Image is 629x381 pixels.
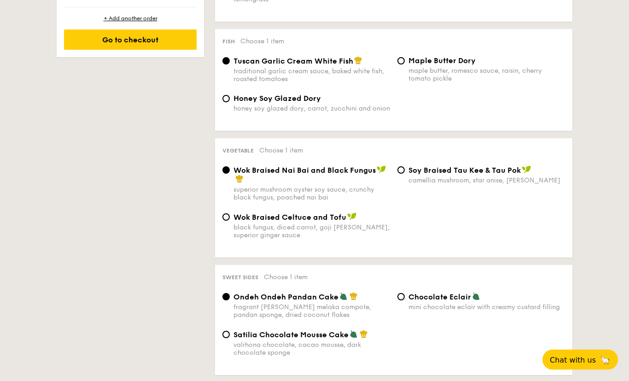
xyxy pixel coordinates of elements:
img: icon-vegetarian.fe4039eb.svg [339,293,348,301]
span: Choose 1 item [264,274,308,281]
img: icon-chef-hat.a58ddaea.svg [354,57,362,65]
div: traditional garlic cream sauce, baked white fish, roasted tomatoes [233,68,390,83]
span: Chat with us [550,356,596,364]
input: ⁠Soy Braised Tau Kee & Tau Pokcamellia mushroom, star anise, [PERSON_NAME] [397,167,405,174]
span: Sweet sides [222,275,258,281]
img: icon-chef-hat.a58ddaea.svg [349,293,358,301]
input: Ondeh Ondeh Pandan Cakefragrant [PERSON_NAME] melaka compote, pandan sponge, dried coconut flakes [222,293,230,301]
span: Fish [222,39,235,45]
img: icon-chef-hat.a58ddaea.svg [235,175,244,183]
div: maple butter, romesco sauce, raisin, cherry tomato pickle [408,67,565,83]
div: superior mushroom oyster soy sauce, crunchy black fungus, poached nai bai [233,186,390,202]
input: Wok Braised Nai Bai and Black Fungussuperior mushroom oyster soy sauce, crunchy black fungus, poa... [222,167,230,174]
span: Satilia Chocolate Mousse Cake [233,331,349,340]
img: icon-chef-hat.a58ddaea.svg [360,330,368,339]
div: + Add another order [64,15,197,23]
span: 🦙 [600,355,611,365]
span: Wok Braised Celtuce and Tofu [233,213,346,222]
span: Honey Soy Glazed Dory [233,94,321,103]
div: mini chocolate eclair with creamy custard filling [408,304,565,311]
div: valrhona chocolate, cacao mousse, dark chocolate sponge [233,341,390,357]
div: camellia mushroom, star anise, [PERSON_NAME] [408,177,565,185]
div: Go to checkout [64,30,197,50]
img: icon-vegetarian.fe4039eb.svg [472,293,480,301]
span: Choose 1 item [240,38,284,46]
span: ⁠Soy Braised Tau Kee & Tau Pok [408,166,521,175]
input: Satilia Chocolate Mousse Cakevalrhona chocolate, cacao mousse, dark chocolate sponge [222,331,230,339]
div: black fungus, diced carrot, goji [PERSON_NAME], superior ginger sauce [233,224,390,240]
span: Tuscan Garlic Cream White Fish [233,57,353,66]
span: Wok Braised Nai Bai and Black Fungus [233,166,376,175]
input: Honey Soy Glazed Doryhoney soy glazed dory, carrot, zucchini and onion [222,95,230,103]
img: icon-vegan.f8ff3823.svg [377,166,386,174]
img: icon-vegan.f8ff3823.svg [347,213,356,221]
input: Chocolate Eclairmini chocolate eclair with creamy custard filling [397,293,405,301]
img: icon-vegetarian.fe4039eb.svg [349,330,358,339]
input: Maple Butter Dorymaple butter, romesco sauce, raisin, cherry tomato pickle [397,58,405,65]
span: Maple Butter Dory [408,57,476,65]
span: Choose 1 item [259,147,303,155]
div: honey soy glazed dory, carrot, zucchini and onion [233,105,390,113]
span: Chocolate Eclair [408,293,471,302]
img: icon-vegan.f8ff3823.svg [522,166,531,174]
span: Ondeh Ondeh Pandan Cake [233,293,338,302]
input: Tuscan Garlic Cream White Fishtraditional garlic cream sauce, baked white fish, roasted tomatoes [222,58,230,65]
span: Vegetable [222,148,254,154]
div: fragrant [PERSON_NAME] melaka compote, pandan sponge, dried coconut flakes [233,304,390,319]
input: Wok Braised Celtuce and Tofublack fungus, diced carrot, goji [PERSON_NAME], superior ginger sauce [222,214,230,221]
button: Chat with us🦙 [542,350,618,370]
